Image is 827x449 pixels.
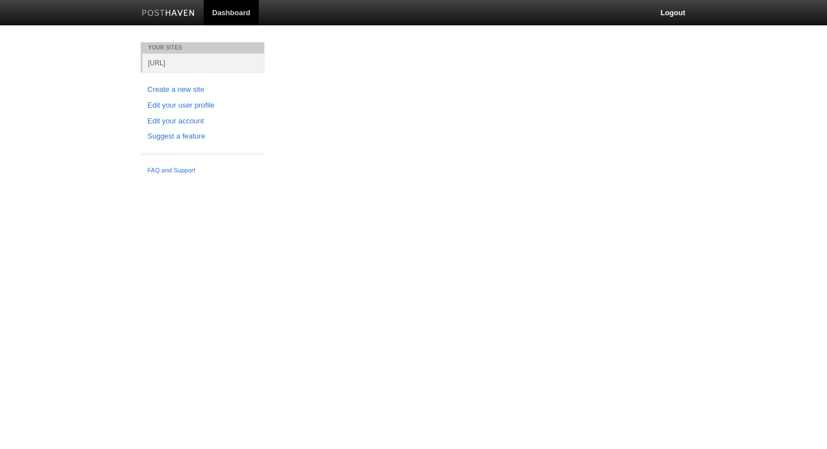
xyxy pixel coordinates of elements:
[147,115,258,127] a: Edit your account
[147,84,258,96] a: Create a new site
[142,10,195,18] img: Posthaven-bar
[141,42,264,54] li: Your Sites
[142,54,264,72] a: [URL]
[147,131,258,143] a: Suggest a feature
[147,166,258,176] a: FAQ and Support
[147,100,258,112] a: Edit your user profile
